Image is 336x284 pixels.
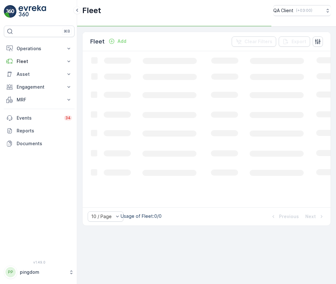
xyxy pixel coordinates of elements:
[17,45,62,52] p: Operations
[273,5,331,16] button: QA Client(+03:00)
[4,137,75,150] a: Documents
[4,81,75,93] button: Engagement
[17,71,62,77] p: Asset
[17,58,62,65] p: Fleet
[305,213,316,220] p: Next
[4,112,75,124] a: Events34
[296,8,312,13] p: ( +03:00 )
[292,38,306,45] p: Export
[4,265,75,279] button: PPpingdom
[5,267,16,277] div: PP
[17,97,62,103] p: MRF
[17,140,72,147] p: Documents
[232,36,276,47] button: Clear Filters
[4,93,75,106] button: MRF
[4,55,75,68] button: Fleet
[4,5,17,18] img: logo
[117,38,126,44] p: Add
[4,68,75,81] button: Asset
[4,42,75,55] button: Operations
[17,84,62,90] p: Engagement
[121,213,162,219] p: Usage of Fleet : 0/0
[244,38,272,45] p: Clear Filters
[17,115,60,121] p: Events
[279,213,299,220] p: Previous
[305,213,325,220] button: Next
[20,269,66,275] p: pingdom
[106,37,129,45] button: Add
[65,115,71,121] p: 34
[17,128,72,134] p: Reports
[4,260,75,264] span: v 1.49.0
[90,37,105,46] p: Fleet
[269,213,300,220] button: Previous
[279,36,310,47] button: Export
[273,7,293,14] p: QA Client
[82,5,101,16] p: Fleet
[4,124,75,137] a: Reports
[19,5,46,18] img: logo_light-DOdMpM7g.png
[64,29,70,34] p: ⌘B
